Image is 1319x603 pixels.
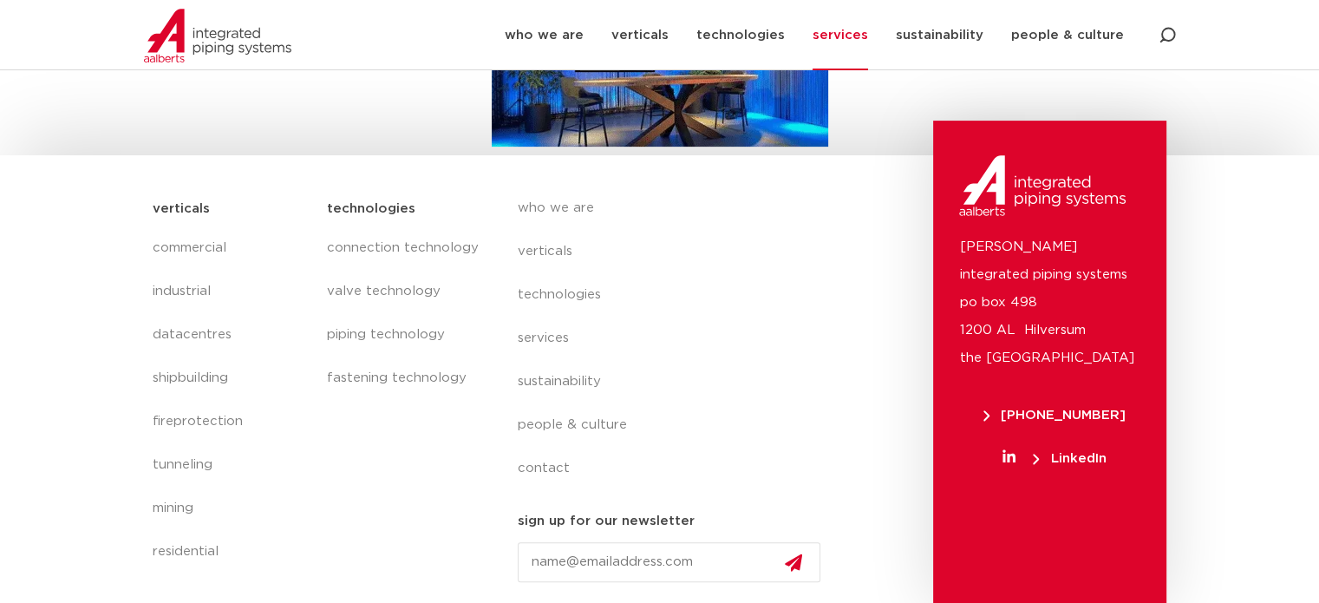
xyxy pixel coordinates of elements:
[153,530,310,574] a: residential
[518,360,835,403] a: sustainability
[153,357,310,400] a: shipbuilding
[153,195,210,223] h5: verticals
[518,542,821,582] input: name@emailaddress.com
[959,233,1140,372] p: [PERSON_NAME] integrated piping systems po box 498 1200 AL Hilversum the [GEOGRAPHIC_DATA]
[785,554,802,572] img: send.svg
[153,400,310,443] a: fireprotection
[1033,452,1106,465] span: LinkedIn
[518,273,835,317] a: technologies
[326,270,482,313] a: valve technology
[983,409,1126,422] span: [PHONE_NUMBER]
[153,313,310,357] a: datacentres
[153,443,310,487] a: tunneling
[153,270,310,313] a: industrial
[326,226,482,270] a: connection technology
[518,447,835,490] a: contact
[326,313,482,357] a: piping technology
[326,195,415,223] h5: technologies
[959,452,1149,465] a: LinkedIn
[518,230,835,273] a: verticals
[326,357,482,400] a: fastening technology
[518,317,835,360] a: services
[518,187,835,490] nav: Menu
[153,226,310,574] nav: Menu
[518,508,695,535] h5: sign up for our newsletter
[518,403,835,447] a: people & culture
[153,226,310,270] a: commercial
[326,226,482,400] nav: Menu
[153,487,310,530] a: mining
[518,187,835,230] a: who we are
[959,409,1149,422] a: [PHONE_NUMBER]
